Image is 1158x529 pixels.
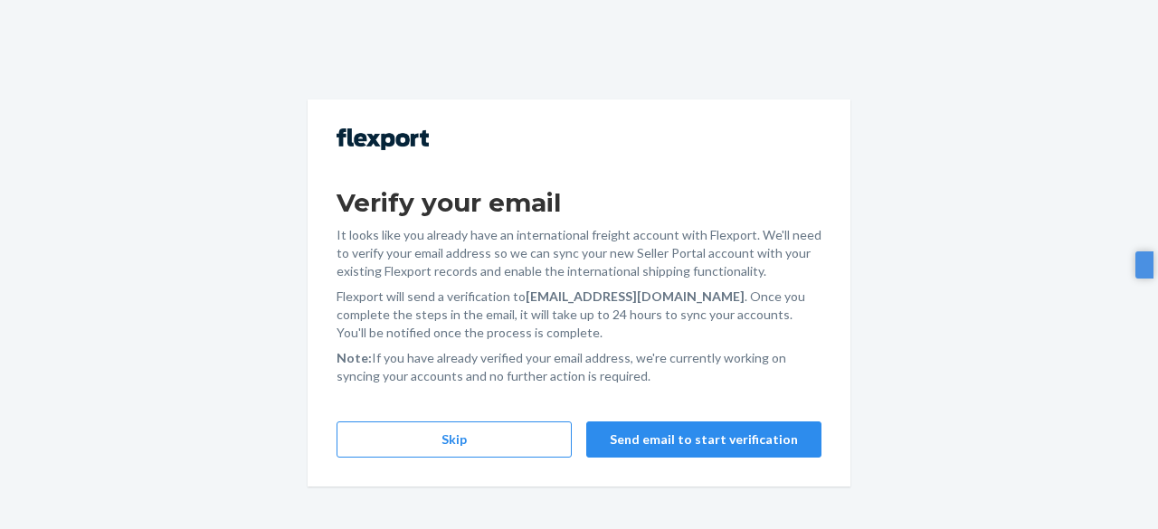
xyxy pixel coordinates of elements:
img: Flexport logo [337,128,429,150]
button: Skip [337,421,572,458]
button: Send email to start verification [586,421,821,458]
strong: Note: [337,350,372,365]
p: Flexport will send a verification to . Once you complete the steps in the email, it will take up ... [337,288,821,342]
h1: Verify your email [337,186,821,219]
strong: [EMAIL_ADDRESS][DOMAIN_NAME] [526,288,745,304]
p: If you have already verified your email address, we're currently working on syncing your accounts... [337,349,821,385]
p: It looks like you already have an international freight account with Flexport. We'll need to veri... [337,226,821,280]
